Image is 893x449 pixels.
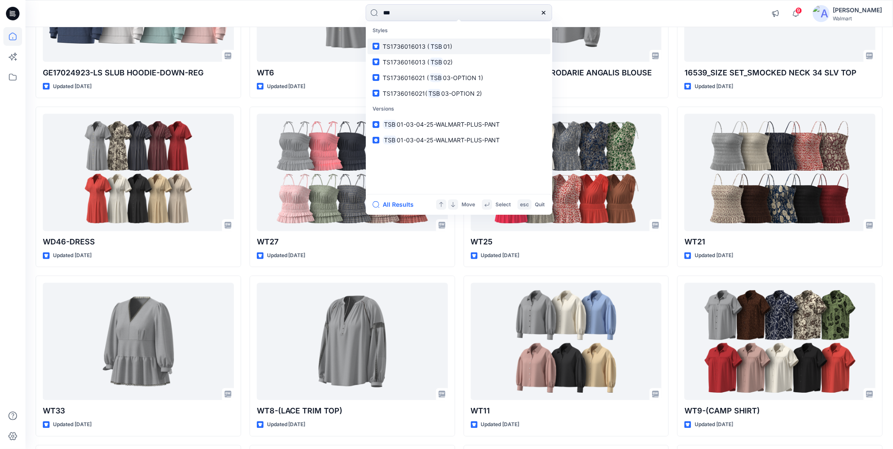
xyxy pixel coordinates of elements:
p: Quit [535,200,545,209]
p: Updated [DATE] [481,421,520,430]
img: avatar [813,5,830,22]
p: Updated [DATE] [695,252,733,261]
a: WT25 [471,114,662,231]
span: 01-03-04-25-WALMART-PLUS-PANT [397,121,500,128]
mark: TSB [427,89,441,98]
mark: TSB [429,73,443,83]
span: TS1736016013 ( [383,58,429,66]
p: Updated [DATE] [53,82,92,91]
p: 016551-POST ADM_BRODARIE ANGALIS BLOUSE [471,67,662,79]
p: Updated [DATE] [267,421,306,430]
span: 03-OPTION 2) [441,90,482,97]
p: Updated [DATE] [267,252,306,261]
p: Move [462,200,475,209]
span: TS1736016021 ( [383,74,429,81]
span: 9 [796,7,802,14]
a: TSB01-03-04-25-WALMART-PLUS-PANT [367,132,551,148]
div: [PERSON_NAME] [833,5,882,15]
a: WT27 [257,114,448,231]
p: Versions [367,101,551,117]
p: Updated [DATE] [53,252,92,261]
a: WT8-(LACE TRIM TOP) [257,283,448,400]
a: WT21 [684,114,876,231]
p: WT33 [43,405,234,417]
a: TS1736016021(TSB03-OPTION 2) [367,86,551,101]
p: 16539_SIZE SET_SMOCKED NECK 34 SLV TOP [684,67,876,79]
a: TS1736016021 (TSB03-OPTION 1) [367,70,551,86]
a: TS1736016013 (TSB02) [367,54,551,70]
p: WT27 [257,236,448,248]
a: TSB01-03-04-25-WALMART-PLUS-PANT [367,116,551,132]
p: WT11 [471,405,662,417]
p: WD46-DRESS [43,236,234,248]
mark: TSB [383,135,397,145]
mark: TSB [429,42,443,51]
a: WD46-DRESS [43,114,234,231]
p: Updated [DATE] [267,82,306,91]
mark: TSB [429,57,443,67]
a: TS1736016013 (TSB01) [367,39,551,54]
p: Select [495,200,511,209]
p: Updated [DATE] [695,82,733,91]
p: Updated [DATE] [481,252,520,261]
span: 01) [443,43,452,50]
p: esc [520,200,529,209]
span: 01-03-04-25-WALMART-PLUS-PANT [397,136,500,144]
a: WT33 [43,283,234,400]
p: GE17024923-LS SLUB HOODIE-DOWN-REG [43,67,234,79]
p: WT9-(CAMP SHIRT) [684,405,876,417]
a: WT11 [471,283,662,400]
div: Walmart [833,15,882,22]
p: Styles [367,23,551,39]
mark: TSB [383,119,397,129]
span: TS1736016013 ( [383,43,429,50]
p: WT21 [684,236,876,248]
button: All Results [373,200,419,210]
span: 03-OPTION 1) [443,74,483,81]
a: WT9-(CAMP SHIRT) [684,283,876,400]
span: TS1736016021( [383,90,427,97]
p: Updated [DATE] [695,421,733,430]
p: WT6 [257,67,448,79]
p: WT8-(LACE TRIM TOP) [257,405,448,417]
span: 02) [443,58,453,66]
p: WT25 [471,236,662,248]
p: Updated [DATE] [53,421,92,430]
